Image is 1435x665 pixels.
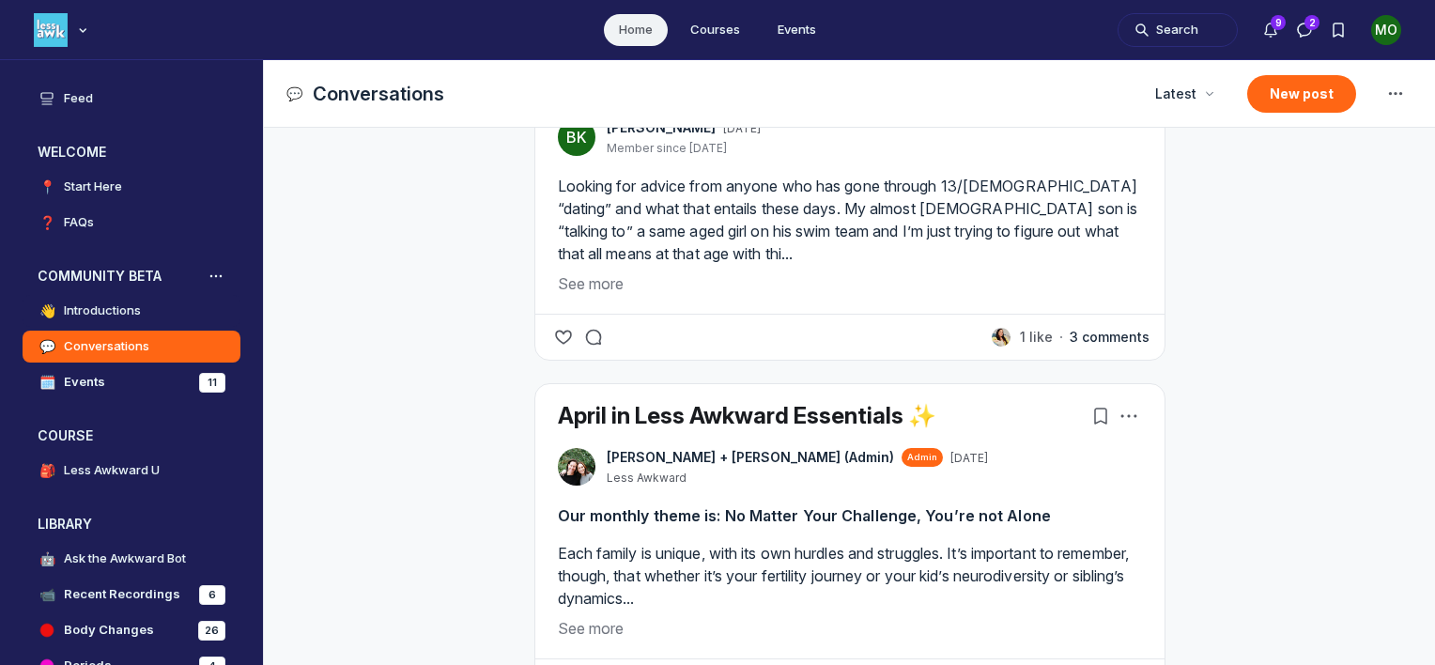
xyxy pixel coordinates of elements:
[558,448,595,486] a: View Cara + Vanessa (Admin) profile
[38,461,56,480] span: 🎒
[64,302,141,320] h4: Introductions
[558,118,595,156] div: BK
[607,118,716,137] a: View Brian Kirkpatrick profile
[1321,13,1355,47] button: Bookmarks
[23,543,240,575] a: 🤖Ask the Awkward Bot
[1088,403,1114,429] button: Bookmarks
[558,118,595,156] a: View Brian Kirkpatrick profile
[38,337,56,356] span: 💬
[558,542,1142,610] p: Each family is unique, with its own hurdles and struggles. It’s important to remember, though, th...
[38,267,162,286] h3: COMMUNITY BETA
[1371,15,1401,45] button: User menu options
[907,451,937,464] span: Admin
[607,448,988,486] button: View Cara + Vanessa (Admin) profileAdmin[DATE]Less Awkward
[64,461,160,480] h4: Less Awkward U
[207,267,225,286] button: View space group options
[64,373,105,392] h4: Events
[1144,77,1225,111] button: Latest
[550,324,577,350] button: Like the Early teenage “dating” post
[198,621,225,641] div: 26
[34,13,68,47] img: Less Awkward Hub logo
[23,455,240,487] a: 🎒Less Awkward U
[23,366,240,398] a: 🗓️Events11
[675,14,755,46] a: Courses
[1116,403,1142,429] button: Post actions
[23,331,240,363] a: 💬Conversations
[23,421,240,451] button: COURSECollapse space
[64,337,149,356] h4: Conversations
[607,448,894,467] a: View Cara + Vanessa (Admin) profile
[950,451,988,466] a: [DATE]
[1247,75,1356,113] button: New post
[580,324,607,350] button: Comment on Early teenage “dating”
[38,585,56,604] span: 📹
[1254,13,1288,47] button: Notifications
[1379,77,1412,111] button: Space settings
[38,213,56,232] span: ❓
[23,137,240,167] button: WELCOMECollapse space
[1118,13,1238,47] button: Search
[607,118,761,156] button: View Brian Kirkpatrick profile[DATE]Member since [DATE]
[38,178,56,196] span: 📍
[38,426,93,445] h3: COURSE
[38,143,106,162] h3: WELCOME
[723,121,761,136] a: [DATE]
[286,85,305,103] span: 💬
[1371,15,1401,45] div: MO
[990,326,1053,348] button: 1 like
[199,373,225,393] div: 11
[1155,85,1196,103] span: Latest
[1288,13,1321,47] button: Direct messages
[313,81,444,107] h1: Conversations
[38,515,92,534] h3: LIBRARY
[558,272,1142,295] button: See more
[64,549,186,568] h4: Ask the Awkward Bot
[23,207,240,239] a: ❓FAQs
[558,175,1142,265] p: Looking for advice from anyone who has gone through 13/[DEMOGRAPHIC_DATA] “dating” and what that ...
[64,213,94,232] h4: FAQs
[558,506,1051,525] strong: Our monthly theme is: No Matter Your Challenge, You’re not Alone
[1070,328,1150,347] button: 3 comments
[1384,83,1407,105] svg: Space settings
[23,295,240,327] a: 👋Introductions
[23,83,240,115] a: Feed
[64,178,122,196] h4: Start Here
[1020,328,1053,347] span: 1 like
[558,617,1142,640] button: See more
[763,14,831,46] a: Events
[34,11,92,49] button: Less Awkward Hub logo
[607,471,687,486] button: Less Awkward
[38,373,56,392] span: 🗓️
[558,402,936,429] a: April in Less Awkward Essentials ✨
[23,614,240,646] a: Body Changes26
[64,89,93,108] h4: Feed
[64,621,154,640] h4: Body Changes
[38,302,56,320] span: 👋
[23,261,240,291] button: COMMUNITY BETACollapse space
[23,171,240,203] a: 📍Start Here
[607,141,761,156] div: Member since [DATE]
[604,14,668,46] a: Home
[23,509,240,539] button: LIBRARYCollapse space
[38,549,56,568] span: 🤖
[64,585,180,604] h4: Recent Recordings
[264,60,1435,128] header: Page Header
[23,579,240,611] a: 📹Recent Recordings6
[199,585,225,605] div: 6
